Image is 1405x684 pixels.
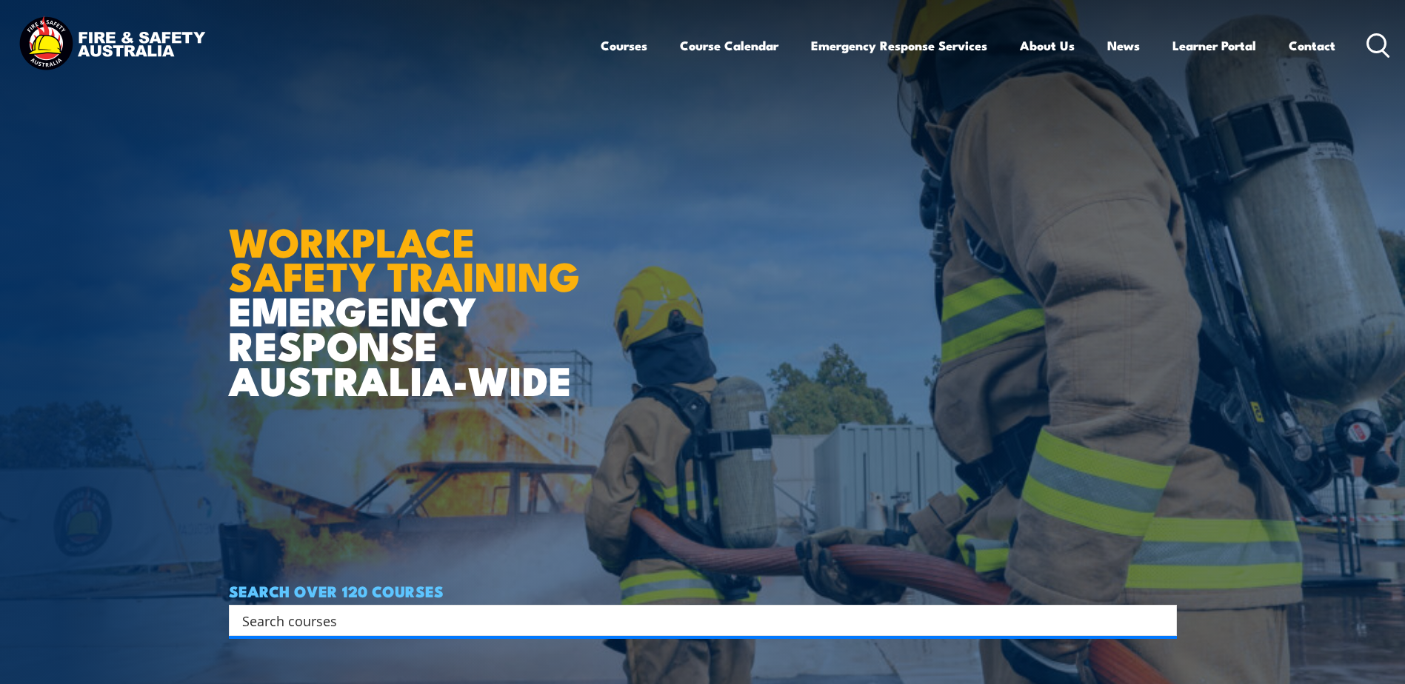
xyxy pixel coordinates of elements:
strong: WORKPLACE SAFETY TRAINING [229,209,580,306]
a: Learner Portal [1172,26,1256,65]
a: Courses [601,26,647,65]
h4: SEARCH OVER 120 COURSES [229,583,1177,599]
a: Emergency Response Services [811,26,987,65]
a: About Us [1020,26,1075,65]
button: Search magnifier button [1151,610,1172,631]
input: Search input [242,609,1144,631]
a: News [1107,26,1140,65]
h1: EMERGENCY RESPONSE AUSTRALIA-WIDE [229,187,591,397]
a: Contact [1289,26,1335,65]
a: Course Calendar [680,26,778,65]
form: Search form [245,610,1147,631]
